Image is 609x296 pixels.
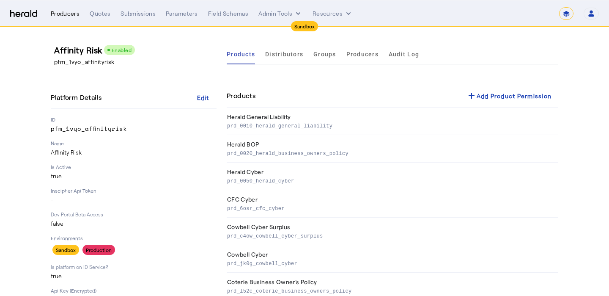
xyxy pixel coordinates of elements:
[227,231,555,240] p: prd_c4ow_cowbell_cyber_surplus
[313,9,353,18] button: Resources dropdown menu
[227,218,558,245] th: Cowbell Cyber Surplus
[346,51,379,57] span: Producers
[460,88,559,103] button: Add Product Permission
[258,9,302,18] button: internal dropdown menu
[51,148,217,157] p: Affinity Risk
[227,163,558,190] th: Herald Cyber
[10,10,37,18] img: Herald Logo
[51,9,80,18] div: Producers
[389,51,419,57] span: Audit Log
[54,58,220,66] p: pfm_1vyo_affinityrisk
[51,211,217,218] p: Dev Portal Beta Access
[51,263,217,270] p: Is platform on ID Service?
[51,196,217,204] p: -
[227,176,555,185] p: prd_0050_herald_cyber
[313,44,336,64] a: Groups
[51,272,217,280] p: true
[227,135,558,163] th: Herald BOP
[51,140,217,147] p: Name
[166,9,198,18] div: Parameters
[227,121,555,130] p: prd_0010_herald_general_liability
[227,149,555,157] p: prd_0020_herald_business_owners_policy
[265,51,303,57] span: Distributors
[227,91,255,101] h4: Products
[313,51,336,57] span: Groups
[54,44,220,56] h3: Affinity Risk
[51,187,217,194] p: Inscipher Api Token
[51,92,105,102] h4: Platform Details
[90,9,110,18] div: Quotes
[121,9,156,18] div: Submissions
[51,172,217,180] p: true
[227,190,558,218] th: CFC Cyber
[51,163,217,170] p: Is Active
[51,124,217,133] p: pfm_1vyo_affinityrisk
[51,219,217,228] p: false
[189,90,217,105] button: Edit
[466,91,477,101] mat-icon: add
[227,286,555,295] p: prd_l52c_coterie_business_owners_policy
[227,44,255,64] a: Products
[227,245,558,273] th: Cowbell Cyber
[227,259,555,267] p: prd_jk0g_cowbell_cyber
[265,44,303,64] a: Distributors
[82,245,115,255] div: Production
[197,93,209,102] div: Edit
[291,21,318,31] div: Sandbox
[51,235,217,241] p: Environments
[227,51,255,57] span: Products
[227,204,555,212] p: prd_6osr_cfc_cyber
[208,9,249,18] div: Field Schemas
[466,91,552,101] div: Add Product Permission
[52,245,79,255] div: Sandbox
[227,108,558,135] th: Herald General Liability
[51,287,217,294] p: Api Key (Encrypted)
[346,44,379,64] a: Producers
[112,47,132,53] span: Enabled
[389,44,419,64] a: Audit Log
[51,116,217,123] p: ID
